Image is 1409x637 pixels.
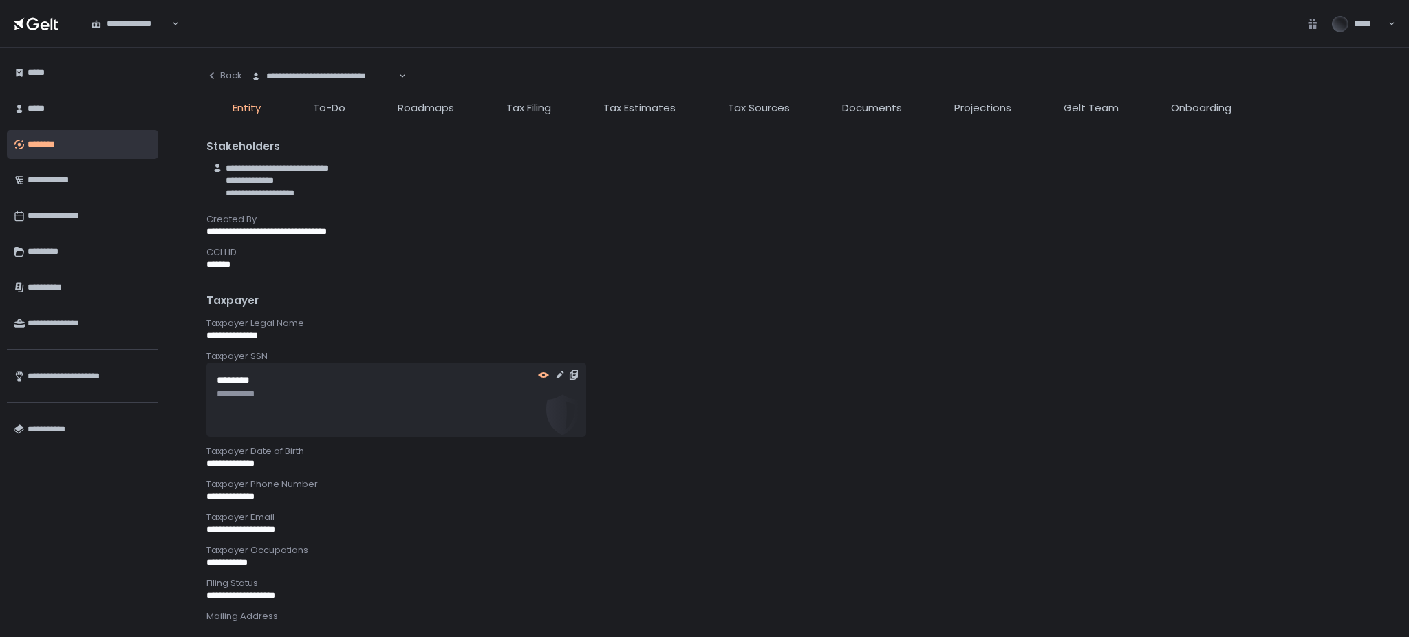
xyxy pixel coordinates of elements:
[206,544,1390,557] div: Taxpayer Occupations
[206,246,1390,259] div: CCH ID
[83,9,179,38] div: Search for option
[1064,100,1119,116] span: Gelt Team
[728,100,790,116] span: Tax Sources
[206,445,1390,457] div: Taxpayer Date of Birth
[313,100,345,116] span: To-Do
[397,69,398,83] input: Search for option
[206,317,1390,330] div: Taxpayer Legal Name
[1171,100,1231,116] span: Onboarding
[206,577,1390,590] div: Filing Status
[206,213,1390,226] div: Created By
[206,139,1390,155] div: Stakeholders
[206,511,1390,523] div: Taxpayer Email
[170,17,171,31] input: Search for option
[206,478,1390,490] div: Taxpayer Phone Number
[603,100,676,116] span: Tax Estimates
[206,62,242,89] button: Back
[954,100,1011,116] span: Projections
[206,350,1390,363] div: Taxpayer SSN
[233,100,261,116] span: Entity
[206,610,1390,623] div: Mailing Address
[398,100,454,116] span: Roadmaps
[242,62,406,91] div: Search for option
[506,100,551,116] span: Tax Filing
[206,293,1390,309] div: Taxpayer
[842,100,902,116] span: Documents
[206,69,242,82] div: Back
